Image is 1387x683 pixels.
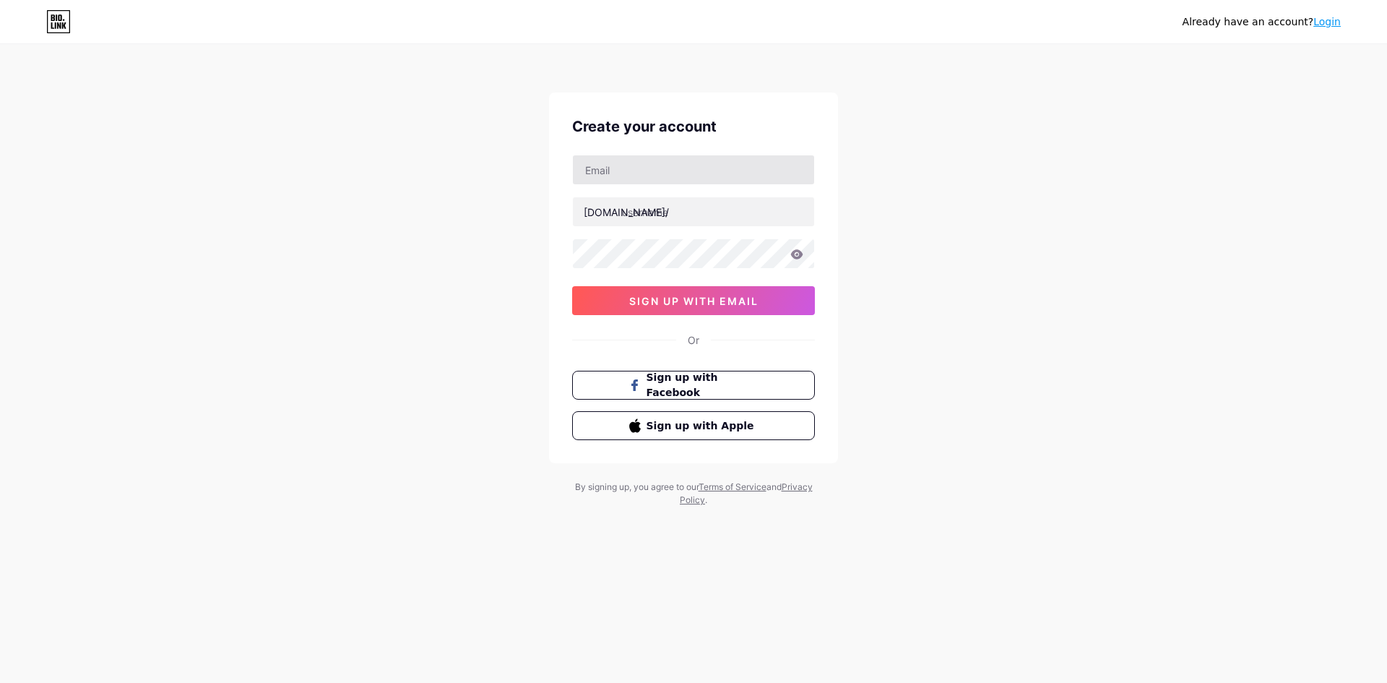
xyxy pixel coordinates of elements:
span: Sign up with Facebook [647,370,759,400]
input: Email [573,155,814,184]
button: sign up with email [572,286,815,315]
span: Sign up with Apple [647,418,759,434]
input: username [573,197,814,226]
button: Sign up with Apple [572,411,815,440]
div: By signing up, you agree to our and . [571,481,816,507]
a: Login [1313,16,1341,27]
button: Sign up with Facebook [572,371,815,400]
div: Or [688,332,699,348]
span: sign up with email [629,295,759,307]
a: Terms of Service [699,481,766,492]
div: [DOMAIN_NAME]/ [584,205,669,220]
div: Create your account [572,116,815,137]
div: Already have an account? [1183,14,1341,30]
